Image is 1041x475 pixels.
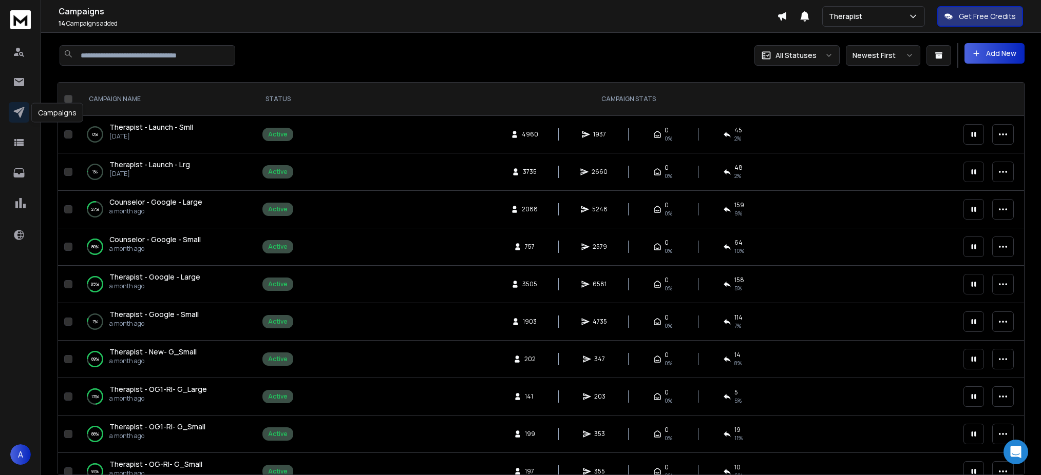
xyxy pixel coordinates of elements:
p: a month ago [109,394,207,403]
div: Active [268,392,288,401]
span: 3735 [523,168,537,176]
div: Active [268,318,288,326]
a: Therapist - Launch - Smll [109,122,193,132]
p: Therapist [829,11,866,22]
span: 3505 [522,280,537,288]
div: Active [268,355,288,363]
td: 73%Therapist - OG1-RI- G_Largea month ago [77,378,256,415]
span: 347 [594,355,605,363]
p: a month ago [109,432,205,440]
span: 0% [665,322,672,330]
span: 2660 [592,168,608,176]
span: 158 [734,276,744,284]
p: a month ago [109,357,197,365]
a: Therapist - Google - Small [109,309,199,320]
span: 6581 [593,280,607,288]
div: Active [268,430,288,438]
button: Get Free Credits [937,6,1023,27]
a: Therapist - Google - Large [109,272,200,282]
span: 4735 [593,318,607,326]
td: 1%Therapist - Launch - Lrg[DATE] [77,153,256,191]
div: Active [268,130,288,138]
span: 0 [665,426,669,434]
td: 88%Therapist - OG1-RI- G_Smalla month ago [77,415,256,453]
span: 2579 [593,243,607,251]
p: [DATE] [109,170,190,178]
td: 89%Therapist - New- G_Smalla month ago [77,341,256,378]
button: Newest First [846,45,920,66]
span: 0% [665,134,672,143]
span: 14 [59,19,65,28]
td: 7%Therapist - Google - Smalla month ago [77,303,256,341]
td: 86%Counselor - Google - Smalla month ago [77,228,256,266]
span: 199 [525,430,535,438]
span: 5 [734,388,738,397]
p: 73 % [91,391,99,402]
span: 19 [734,426,741,434]
a: Therapist - OG1-RI- G_Large [109,384,207,394]
p: a month ago [109,245,201,253]
span: 9 % [734,209,742,217]
span: 4960 [522,130,538,138]
span: 0 [665,201,669,209]
p: 88 % [91,429,99,439]
p: 0 % [92,129,98,140]
p: 89 % [91,354,99,364]
td: 0%Therapist - Launch - Smll[DATE] [77,116,256,153]
span: 1937 [593,130,606,138]
span: 0% [665,397,672,405]
span: 0 [665,463,669,471]
span: 5 % [734,397,742,405]
img: logo [10,10,31,29]
span: 5248 [592,205,608,213]
div: Active [268,205,288,213]
p: 7 % [92,316,98,327]
span: 2 % [734,172,741,180]
h1: Campaigns [59,5,777,17]
span: 0% [665,434,672,442]
p: 27 % [91,204,99,214]
th: CAMPAIGN STATS [299,83,957,116]
span: 0 [665,276,669,284]
span: 8 % [734,359,742,367]
span: 1903 [523,318,537,326]
span: 7 % [734,322,741,330]
a: Therapist - OG1-RI- G_Small [109,422,205,432]
span: 757 [525,243,535,251]
span: 48 [734,164,743,172]
p: 85 % [91,279,99,289]
a: Therapist - OG-RI- G_Small [109,459,202,469]
span: Therapist - Google - Small [109,309,199,319]
span: 353 [594,430,605,438]
p: a month ago [109,207,202,215]
span: 0% [665,172,672,180]
a: Therapist - New- G_Small [109,347,197,357]
td: 85%Therapist - Google - Largea month ago [77,266,256,303]
span: 0% [665,209,672,217]
span: 0 [665,388,669,397]
span: 2 % [734,134,741,143]
span: 0% [665,284,672,292]
span: 5 % [734,284,742,292]
a: Counselor - Google - Small [109,234,201,245]
span: 0 [665,351,669,359]
div: Active [268,168,288,176]
button: A [10,444,31,465]
span: 159 [734,201,744,209]
th: STATUS [256,83,299,116]
p: 1 % [92,167,98,177]
span: 141 [525,392,535,401]
span: Counselor - Google - Large [109,197,202,207]
span: 45 [734,126,742,134]
span: 64 [734,239,743,247]
span: 114 [734,313,743,322]
a: Therapist - Launch - Lrg [109,160,190,170]
span: 0% [665,359,672,367]
span: 0 [665,239,669,247]
p: Get Free Credits [959,11,1016,22]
